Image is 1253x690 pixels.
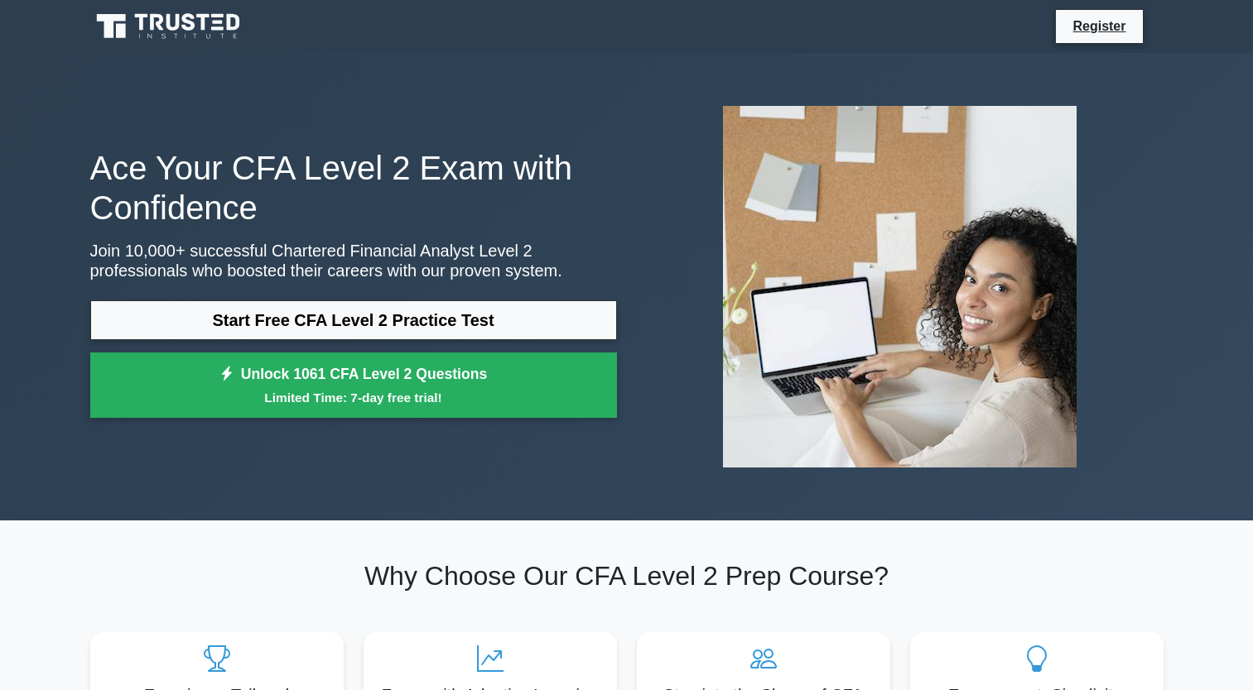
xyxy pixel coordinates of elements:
a: Register [1063,16,1135,36]
a: Unlock 1061 CFA Level 2 QuestionsLimited Time: 7-day free trial! [90,352,617,419]
a: Start Free CFA Level 2 Practice Test [90,300,617,340]
h2: Why Choose Our CFA Level 2 Prep Course? [90,560,1164,592]
p: Join 10,000+ successful Chartered Financial Analyst Level 2 professionals who boosted their caree... [90,241,617,280]
small: Limited Time: 7-day free trial! [111,388,596,407]
h1: Ace Your CFA Level 2 Exam with Confidence [90,148,617,228]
